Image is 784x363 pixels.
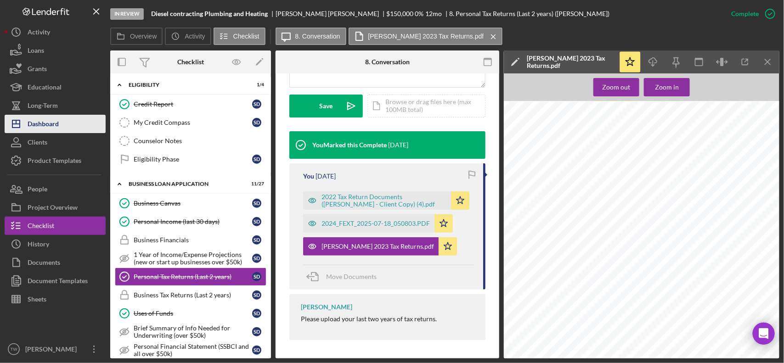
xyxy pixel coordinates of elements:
a: Business CanvasSD [115,194,266,212]
a: Product Templates [5,151,106,170]
label: 8. Conversation [295,33,340,40]
button: Loans [5,41,106,60]
button: Checklist [5,217,106,235]
a: Uses of FundsSD [115,304,266,323]
button: Activity [165,28,211,45]
div: [PERSON_NAME] [301,303,352,311]
div: S D [252,346,261,355]
button: TW[PERSON_NAME] [5,340,106,358]
a: Counselor Notes [115,132,266,150]
span: $150,000 [387,10,414,17]
button: Complete [722,5,779,23]
div: S D [252,235,261,245]
div: Long-Term [28,96,58,117]
div: 2024_FEXT_2025-07-18_050803.PDF [321,220,430,227]
div: Loans [28,41,44,62]
div: 1 / 4 [248,82,264,88]
div: Brief Summary of Info Needed for Underwriting (over $50k) [134,324,252,339]
div: Product Templates [28,151,81,172]
div: Business Financials [134,236,252,244]
a: Personal Tax Returns (Last 2 years)SD [115,268,266,286]
div: ELIGIBILITY [129,82,241,88]
button: Overview [110,28,163,45]
div: Sheets [28,290,46,311]
button: Checklist [214,28,265,45]
div: Uses of Funds [134,310,252,317]
div: 0 % [415,10,424,17]
button: People [5,180,106,198]
div: S D [252,290,261,300]
button: Dashboard [5,115,106,133]
div: Grants [28,60,47,80]
div: 2022 Tax Return Documents ([PERSON_NAME] - Client Copy) (4).pdf [321,193,446,208]
b: Diesel contracting Plumbing and Heating [151,10,268,17]
div: Credit Report [134,101,252,108]
div: Business Canvas [134,200,252,207]
a: Business FinancialsSD [115,231,266,249]
div: BUSINESS LOAN APPLICATION [129,181,241,187]
text: TW [11,347,18,352]
div: Document Templates [28,272,88,292]
button: Activity [5,23,106,41]
div: In Review [110,8,144,20]
div: 8. Conversation [365,58,410,66]
div: S D [252,254,261,263]
label: [PERSON_NAME] 2023 Tax Returns.pdf [368,33,484,40]
label: Overview [130,33,157,40]
div: You Marked this Complete [312,141,387,149]
div: 1 Year of Income/Expense Projections (new or start up businesses over $50k) [134,251,252,266]
div: 11 / 27 [248,181,264,187]
button: Clients [5,133,106,151]
div: [PERSON_NAME] 2023 Tax Returns.pdf [321,243,434,250]
button: Project Overview [5,198,106,217]
div: S D [252,118,261,127]
button: 8. Conversation [276,28,346,45]
div: Zoom out [603,78,631,96]
a: Business Tax Returns (Last 2 years)SD [115,286,266,304]
span: Move Documents [326,273,377,280]
div: People [28,180,47,201]
a: Eligibility PhaseSD [115,150,266,168]
a: 1 Year of Income/Expense Projections (new or start up businesses over $50k)SD [115,249,266,268]
button: Educational [5,78,106,96]
div: Business Tax Returns (Last 2 years) [134,291,252,299]
div: S D [252,309,261,318]
button: [PERSON_NAME] 2023 Tax Returns.pdf [349,28,503,45]
a: Personal Income (last 30 days)SD [115,212,266,231]
div: History [28,235,49,256]
button: Sheets [5,290,106,308]
div: Zoom in [655,78,679,96]
button: History [5,235,106,253]
div: [PERSON_NAME] [23,340,83,361]
button: Zoom in [644,78,690,96]
div: Please upload your last two years of tax returns. [301,315,437,323]
button: 2024_FEXT_2025-07-18_050803.PDF [303,214,453,233]
time: 2025-08-04 16:58 [316,173,336,180]
button: Move Documents [303,265,386,288]
button: [PERSON_NAME] 2023 Tax Returns.pdf [303,237,457,256]
div: Checklist [177,58,204,66]
a: Personal Financial Statement (SSBCI and all over $50k)SD [115,341,266,359]
div: Eligibility Phase [134,156,252,163]
time: 2025-08-04 16:58 [388,141,408,149]
button: Long-Term [5,96,106,115]
button: Documents [5,253,106,272]
div: Project Overview [28,198,78,219]
div: Activity [28,23,50,44]
button: Zoom out [593,78,639,96]
button: Document Templates [5,272,106,290]
div: 8. Personal Tax Returns (Last 2 years) ([PERSON_NAME]) [450,10,610,17]
div: Personal Tax Returns (Last 2 years) [134,273,252,280]
div: Educational [28,78,62,99]
div: S D [252,155,261,164]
